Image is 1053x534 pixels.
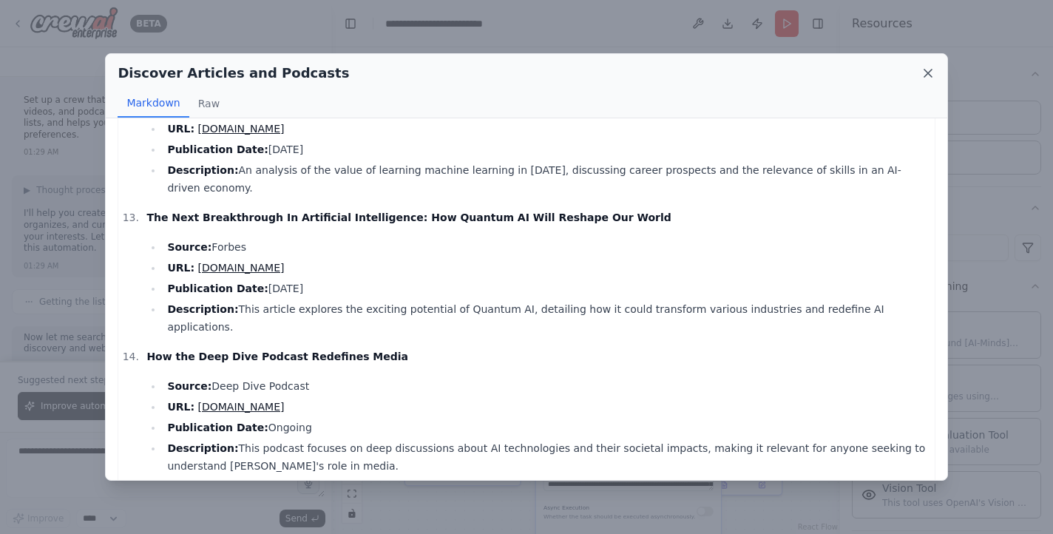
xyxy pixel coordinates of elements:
[146,212,671,223] strong: The Next Breakthrough In Artificial Intelligence: How Quantum AI Will Reshape Our World
[167,422,268,433] strong: Publication Date:
[163,161,927,197] li: An analysis of the value of learning machine learning in [DATE], discussing career prospects and ...
[163,300,927,336] li: This article explores the exciting potential of Quantum AI, detailing how it could transform vari...
[167,241,211,253] strong: Source:
[163,238,927,256] li: Forbes
[146,351,408,362] strong: How the Deep Dive Podcast Redefines Media
[163,419,927,436] li: Ongoing
[167,143,268,155] strong: Publication Date:
[167,123,194,135] strong: URL:
[167,283,268,294] strong: Publication Date:
[167,442,238,454] strong: Description:
[163,280,927,297] li: [DATE]
[167,164,238,176] strong: Description:
[118,89,189,118] button: Markdown
[167,303,238,315] strong: Description:
[118,63,349,84] h2: Discover Articles and Podcasts
[167,262,194,274] strong: URL:
[198,401,285,413] a: [DOMAIN_NAME]
[163,141,927,158] li: [DATE]
[167,380,211,392] strong: Source:
[189,89,228,118] button: Raw
[163,377,927,395] li: Deep Dive Podcast
[167,401,194,413] strong: URL:
[198,123,285,135] a: [DOMAIN_NAME]
[198,262,285,274] a: [DOMAIN_NAME]
[163,439,927,475] li: This podcast focuses on deep discussions about AI technologies and their societal impacts, making...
